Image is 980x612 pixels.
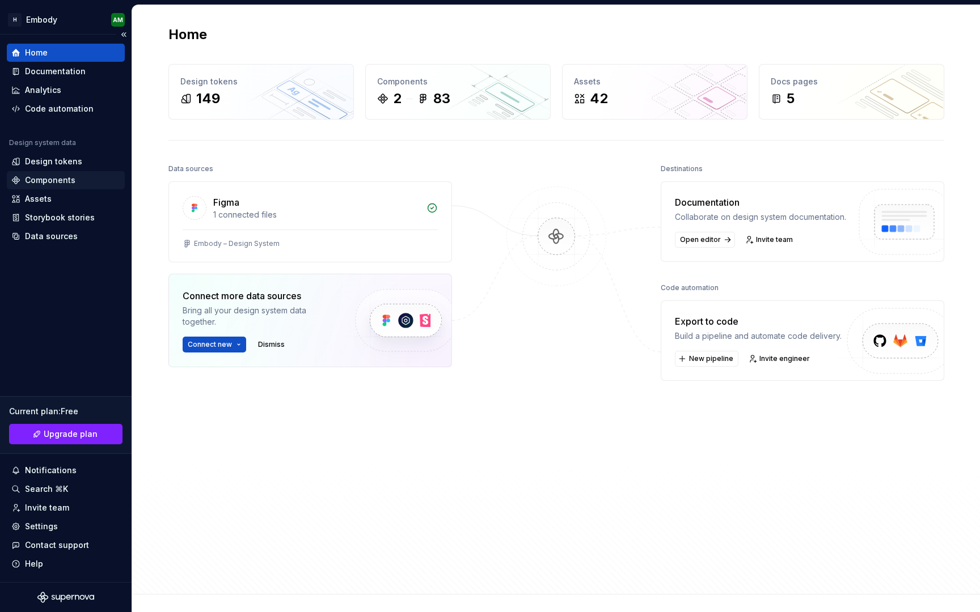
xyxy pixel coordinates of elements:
a: Components [7,171,125,189]
a: Assets [7,190,125,208]
span: Invite team [756,235,793,244]
div: Export to code [675,314,842,328]
div: Collaborate on design system documentation. [675,211,846,223]
a: Assets42 [562,64,747,120]
div: Invite team [25,502,69,513]
button: Search ⌘K [7,480,125,498]
div: Current plan : Free [9,406,122,417]
span: Invite engineer [759,354,810,363]
div: Figma [213,195,239,209]
button: HEmbodyAM [2,7,129,32]
a: Design tokens [7,152,125,171]
a: Storybook stories [7,209,125,227]
div: Analytics [25,84,61,96]
div: Build a pipeline and automate code delivery. [675,330,842,342]
div: 42 [590,90,608,108]
div: Search ⌘K [25,483,68,495]
div: Documentation [25,66,86,77]
div: Data sources [25,231,78,242]
span: Dismiss [258,340,285,349]
a: Open editor [675,232,735,248]
div: Embody [26,14,57,25]
a: Settings [7,517,125,535]
a: Home [7,44,125,62]
div: Code automation [661,280,719,296]
div: Storybook stories [25,212,95,223]
div: Bring all your design system data together. [183,305,336,328]
a: Invite engineer [745,351,815,367]
div: 1 connected files [213,209,420,220]
div: Contact support [25,539,89,551]
a: Data sources [7,227,125,245]
div: AM [113,15,123,24]
a: Documentation [7,62,125,80]
a: Figma1 connected filesEmbody – Design System [168,181,452,262]
button: Dismiss [253,337,290,352]
button: Contact support [7,536,125,554]
div: Help [25,558,43,569]
div: Assets [574,76,736,87]
div: Code automation [25,103,94,114]
div: Components [377,76,539,87]
button: New pipeline [675,351,738,367]
a: Design tokens149 [168,64,354,120]
a: Invite team [7,499,125,517]
div: Settings [25,521,58,532]
div: 5 [787,90,795,108]
a: Analytics [7,81,125,99]
h2: Home [168,25,207,44]
div: H [8,13,22,27]
div: Design tokens [25,156,82,167]
div: Documentation [675,195,846,209]
a: Docs pages5 [759,64,944,120]
div: Home [25,47,48,58]
a: Invite team [742,232,798,248]
a: Upgrade plan [9,424,122,444]
div: Design tokens [180,76,342,87]
a: Components283 [365,64,551,120]
div: Assets [25,193,52,205]
div: Connect more data sources [183,289,336,303]
div: Destinations [661,161,703,177]
button: Help [7,555,125,573]
span: Upgrade plan [44,428,98,440]
div: Components [25,175,75,186]
span: Open editor [680,235,721,244]
span: Connect new [188,340,232,349]
button: Notifications [7,461,125,479]
div: Docs pages [771,76,932,87]
div: 2 [393,90,402,108]
div: Notifications [25,465,77,476]
div: 149 [196,90,220,108]
div: Design system data [9,138,76,147]
svg: Supernova Logo [37,592,94,603]
button: Collapse sidebar [116,27,132,42]
div: 83 [433,90,450,108]
div: Embody – Design System [194,239,280,248]
span: New pipeline [689,354,733,363]
button: Connect new [183,337,246,352]
div: Data sources [168,161,213,177]
a: Code automation [7,100,125,118]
